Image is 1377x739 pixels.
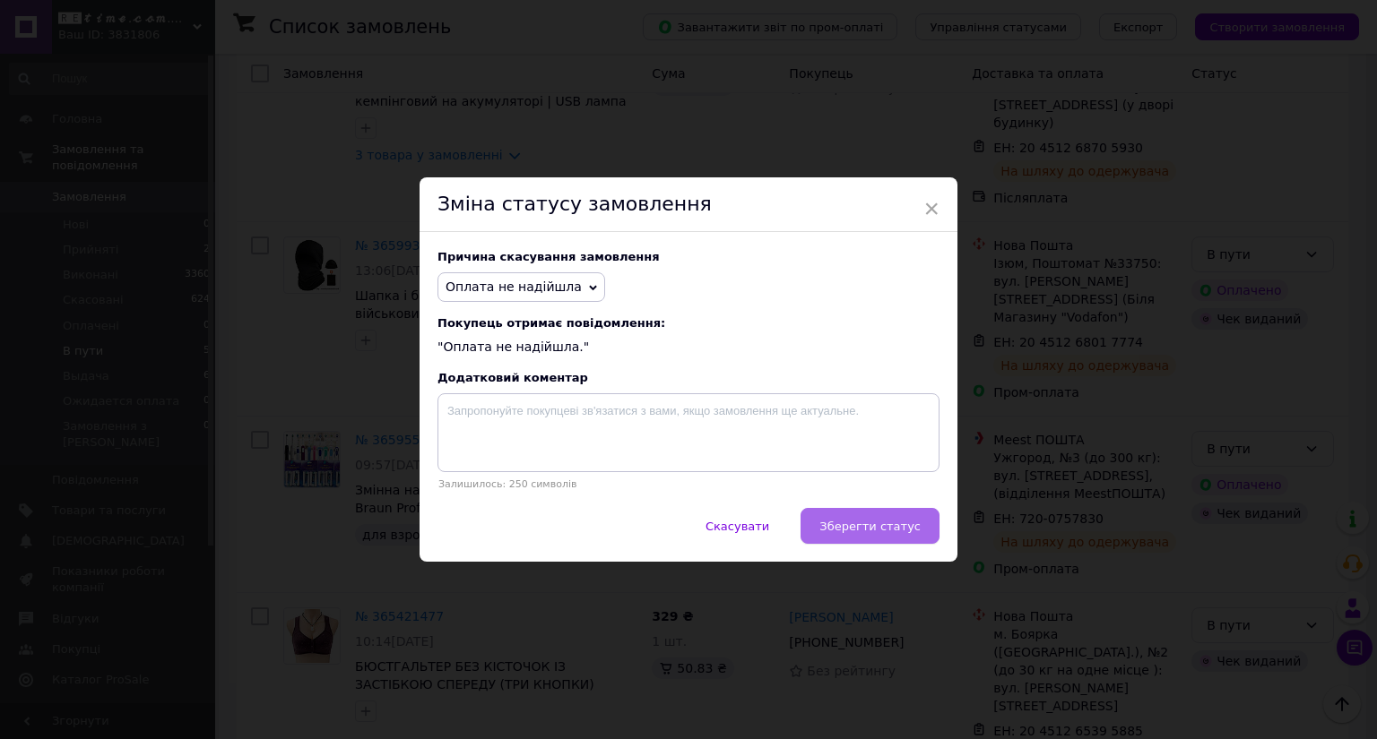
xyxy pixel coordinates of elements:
[706,520,769,533] span: Скасувати
[446,279,582,294] span: Оплата не надійшла
[437,316,940,357] div: "Оплата не надійшла."
[437,478,940,490] p: Залишилось: 250 символів
[437,316,940,330] span: Покупець отримає повідомлення:
[420,177,957,232] div: Зміна статусу замовлення
[687,508,788,544] button: Скасувати
[437,371,940,384] div: Додатковий коментар
[801,508,940,544] button: Зберегти статус
[437,250,940,263] div: Причина скасування замовлення
[923,193,940,224] span: ×
[819,520,921,533] span: Зберегти статус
